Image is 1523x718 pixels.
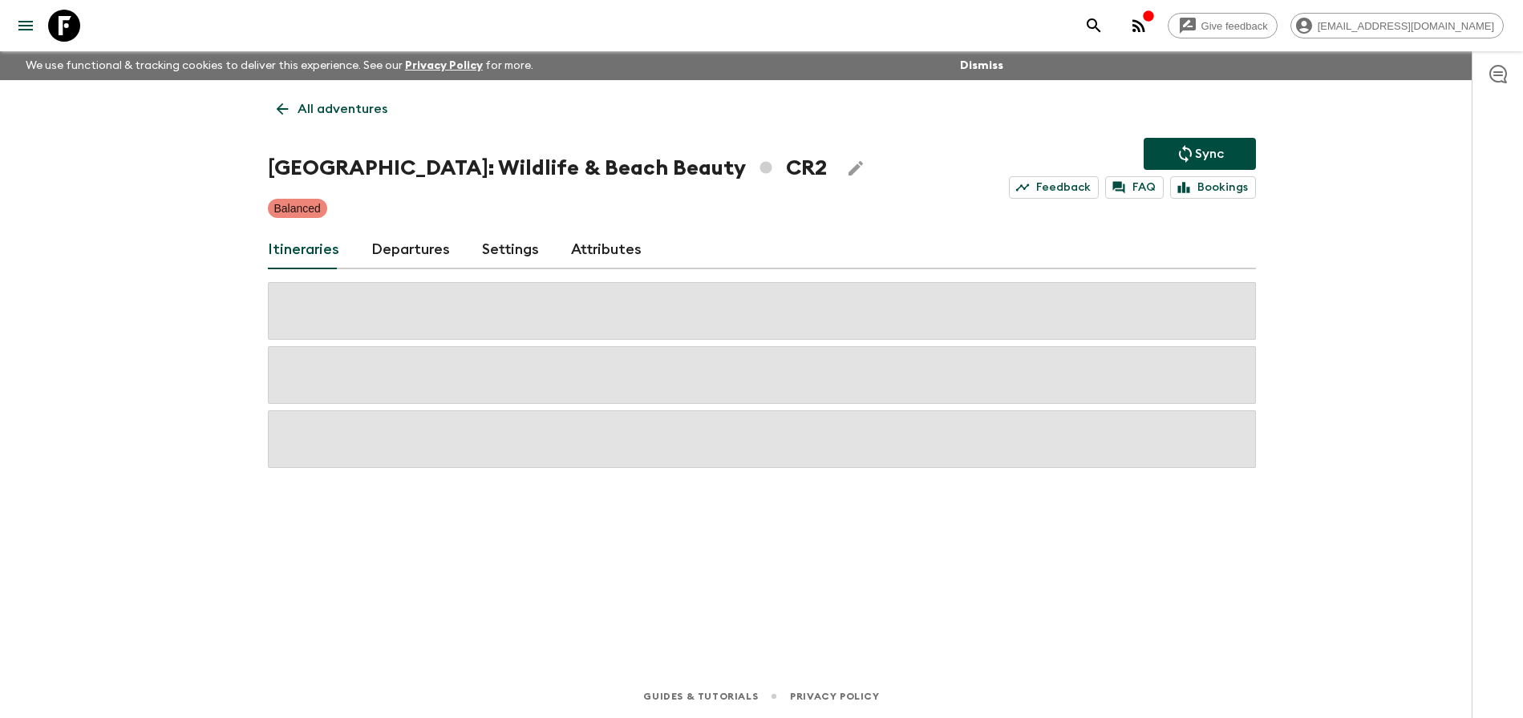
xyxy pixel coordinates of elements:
[790,688,879,705] a: Privacy Policy
[268,231,339,269] a: Itineraries
[1078,10,1110,42] button: search adventures
[1309,20,1503,32] span: [EMAIL_ADDRESS][DOMAIN_NAME]
[268,93,396,125] a: All adventures
[268,152,827,184] h1: [GEOGRAPHIC_DATA]: Wildlife & Beach Beauty CR2
[10,10,42,42] button: menu
[1195,144,1224,163] p: Sync
[405,60,483,71] a: Privacy Policy
[571,231,642,269] a: Attributes
[371,231,450,269] a: Departures
[643,688,758,705] a: Guides & Tutorials
[1170,176,1256,199] a: Bookings
[1144,138,1256,170] button: Sync adventure departures to the booking engine
[274,200,321,216] p: Balanced
[840,152,872,184] button: Edit Adventure Title
[1168,13,1278,38] a: Give feedback
[1193,20,1277,32] span: Give feedback
[1290,13,1504,38] div: [EMAIL_ADDRESS][DOMAIN_NAME]
[956,54,1007,77] button: Dismiss
[1009,176,1099,199] a: Feedback
[482,231,539,269] a: Settings
[1105,176,1164,199] a: FAQ
[19,51,540,80] p: We use functional & tracking cookies to deliver this experience. See our for more.
[298,99,387,119] p: All adventures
